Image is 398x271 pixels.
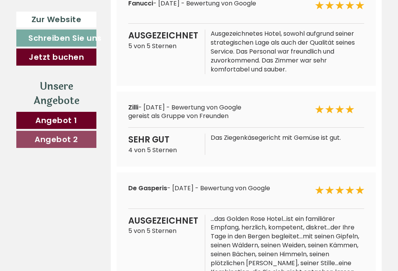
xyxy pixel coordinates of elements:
[205,30,370,74] div: Ausgezeichnetes Hotel, sowohl aufgrund seiner strategischen Lage als auch der Qualität seines Ser...
[35,115,77,126] span: Angebot 1
[16,30,96,47] a: Schreiben Sie uns
[122,134,205,155] div: 4 von 5 Sternen
[128,184,167,193] strong: De Gasperis
[16,12,96,28] a: Zur Website
[16,79,96,108] div: Unsere Angebote
[205,134,370,155] div: Das Ziegenkäsegericht mit Gemüse ist gut.
[128,112,282,121] div: gereist als Gruppe von Freunden
[35,134,78,145] span: Angebot 2
[128,103,138,112] strong: Zilli
[16,49,96,66] a: Jetzt buchen
[128,30,199,42] div: Ausgezeichnet
[122,30,205,74] div: 5 von 5 Sternen
[128,215,199,227] div: Ausgezeichnet
[128,134,199,146] div: Sehr Gut
[122,103,288,121] div: - [DATE] - Bewertung von Google
[122,184,288,193] div: - [DATE] - Bewertung von Google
